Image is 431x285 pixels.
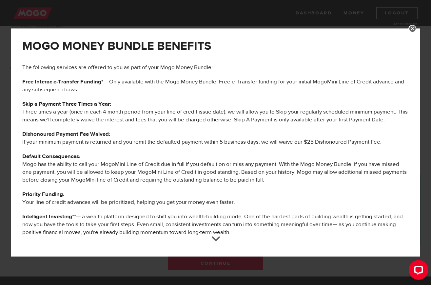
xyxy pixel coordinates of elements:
p: The following services are offered to you as part of your Mogo Money Bundle: [22,63,409,71]
b: Default Consequences: [22,153,80,160]
iframe: LiveChat chat widget [403,258,431,285]
p: — a wealth platform designed to shift you into wealth-building mode. One of the hardest parts of ... [22,213,409,236]
b: Dishonoured Payment Fee Waived: [22,131,110,138]
b: Intelligent Investing** [22,213,76,220]
p: Your line of credit advances will be prioritized, helping you get your money even faster. [22,190,409,206]
h2: MOGO MONEY BUNDLE BENEFITS [22,39,409,53]
b: Priority Funding: [22,191,64,198]
b: Skip a Payment Three Times a Year: [22,100,111,108]
p: If your minimum payment is returned and you remit the defaulted payment within 5 business days, w... [22,130,409,146]
p: Mogo has the ability to call your MogoMini Line of Credit due in full if you default on or miss a... [22,152,409,184]
b: Free Interac e-Transfer Funding* [22,78,103,85]
p: — Only available with the Mogo Money Bundle. Free e-Transfer funding for your initial MogoMini Li... [22,78,409,94]
p: Three times a year (once in each 4-month period from your line of credit issue date), we will all... [22,100,409,124]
